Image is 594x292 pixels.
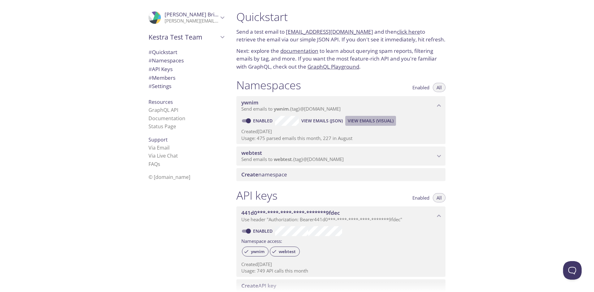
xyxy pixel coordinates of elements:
span: Namespaces [148,57,184,64]
span: # [148,83,152,90]
h1: Namespaces [236,78,301,92]
span: View Emails (Visual) [348,117,394,125]
a: documentation [280,47,318,54]
span: s [158,161,160,167]
div: API Keys [144,65,229,74]
p: Send a test email to and then to retrieve the email via our simple JSON API. If you don't see it ... [236,28,445,44]
a: FAQ [148,161,160,167]
span: Quickstart [148,49,177,56]
div: ywnim [242,247,269,256]
span: Send emails to . {tag} @[DOMAIN_NAME] [241,106,341,112]
p: Usage: 475 parsed emails this month, 227 in August [241,135,441,142]
span: Support [148,136,168,143]
span: Members [148,74,175,81]
span: namespace [241,171,287,178]
p: Created [DATE] [241,261,441,268]
h1: API keys [236,188,278,202]
a: Via Live Chat [148,152,178,159]
div: webtest namespace [236,146,445,166]
button: Enabled [409,83,433,92]
div: Kestra Test Team [144,29,229,45]
p: Next: explore the to learn about querying spam reports, filtering emails by tag, and more. If you... [236,47,445,71]
span: ywnim [241,99,258,106]
span: © [DOMAIN_NAME] [148,174,190,180]
button: All [433,193,445,202]
button: All [433,83,445,92]
span: # [148,57,152,64]
a: GraphQL Playground [308,63,359,70]
a: Status Page [148,123,176,130]
p: [PERSON_NAME][EMAIL_ADDRESS][DOMAIN_NAME] [165,18,218,24]
div: Team Settings [144,82,229,91]
span: ywnim [274,106,289,112]
span: [PERSON_NAME] Brisakova [165,11,232,18]
div: Create namespace [236,168,445,181]
button: View Emails (JSON) [299,116,345,126]
a: Enabled [252,228,275,234]
a: click here [397,28,420,35]
a: Documentation [148,115,185,122]
span: View Emails (JSON) [301,117,343,125]
span: ywnim [247,249,268,254]
span: # [148,49,152,56]
span: # [148,74,152,81]
span: Create [241,171,258,178]
a: Enabled [252,118,275,124]
p: Created [DATE] [241,128,441,135]
div: Quickstart [144,48,229,57]
div: Silvia Brisakova [144,7,229,28]
span: Resources [148,99,173,105]
div: Namespaces [144,56,229,65]
a: GraphQL API [148,107,178,113]
a: [EMAIL_ADDRESS][DOMAIN_NAME] [286,28,373,35]
button: Enabled [409,193,433,202]
span: # [148,66,152,73]
span: Kestra Test Team [148,33,218,41]
span: Settings [148,83,171,90]
span: webtest [274,156,292,162]
div: Members [144,74,229,82]
div: webtest [270,247,300,256]
span: Send emails to . {tag} @[DOMAIN_NAME] [241,156,344,162]
div: ywnim namespace [236,96,445,115]
label: Namespace access: [241,236,282,245]
a: Via Email [148,144,170,151]
span: webtest [275,249,299,254]
button: View Emails (Visual) [345,116,396,126]
span: webtest [241,149,262,156]
span: API Keys [148,66,173,73]
h1: Quickstart [236,10,445,24]
iframe: Help Scout Beacon - Open [563,261,582,280]
p: Usage: 749 API calls this month [241,268,441,274]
